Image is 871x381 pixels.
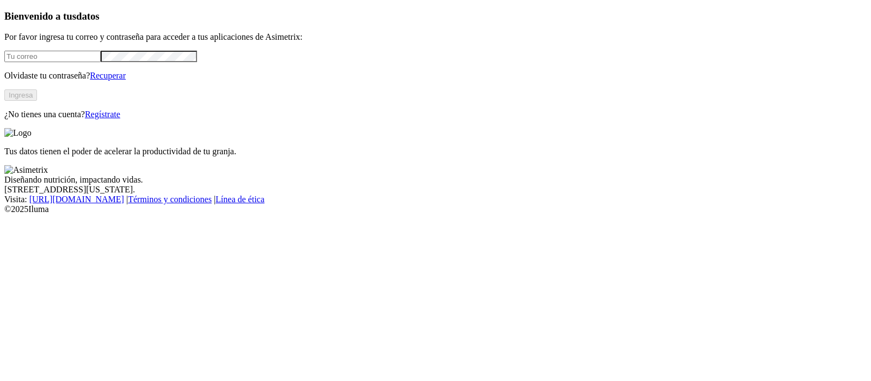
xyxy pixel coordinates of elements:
img: Asimetrix [4,165,48,175]
a: Recuperar [90,71,126,80]
div: [STREET_ADDRESS][US_STATE]. [4,185,867,195]
a: [URL][DOMAIN_NAME] [29,195,124,204]
p: Olvidaste tu contraseña? [4,71,867,81]
div: © 2025 Iluma [4,204,867,214]
button: Ingresa [4,89,37,101]
a: Términos y condiciones [128,195,212,204]
div: Diseñando nutrición, impactando vidas. [4,175,867,185]
a: Regístrate [85,110,120,119]
span: datos [76,10,100,22]
div: Visita : | | [4,195,867,204]
p: Por favor ingresa tu correo y contraseña para acceder a tus aplicaciones de Asimetrix: [4,32,867,42]
a: Línea de ética [216,195,265,204]
img: Logo [4,128,32,138]
p: ¿No tienes una cuenta? [4,110,867,119]
h3: Bienvenido a tus [4,10,867,22]
p: Tus datos tienen el poder de acelerar la productividad de tu granja. [4,147,867,156]
input: Tu correo [4,51,101,62]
